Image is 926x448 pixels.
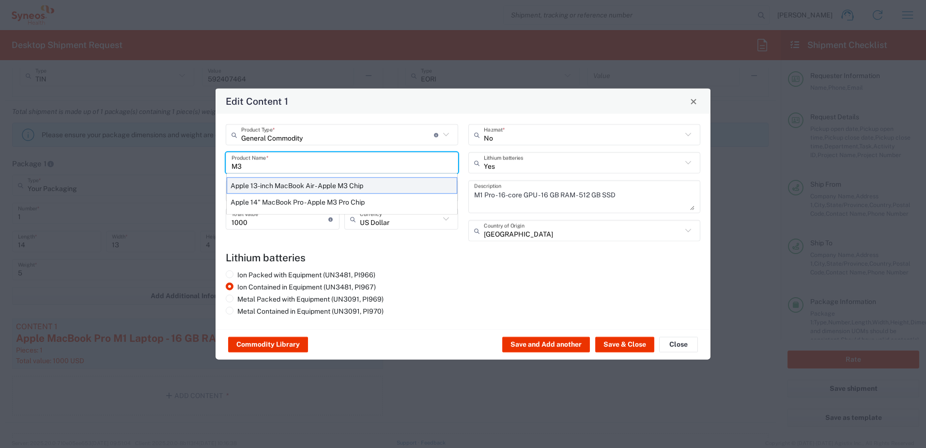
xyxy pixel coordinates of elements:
[228,337,308,352] button: Commodity Library
[226,295,384,304] label: Metal Packed with Equipment (UN3091, PI969)
[226,283,376,291] label: Ion Contained in Equipment (UN3481, PI967)
[226,252,700,264] h4: Lithium batteries
[226,307,384,316] label: Metal Contained in Equipment (UN3091, PI970)
[227,177,457,194] div: Apple 13-inch MacBook Air - Apple M3 Chip
[226,94,288,108] h4: Edit Content 1
[595,337,654,352] button: Save & Close
[502,337,590,352] button: Save and Add another
[687,95,700,108] button: Close
[227,194,457,210] div: Apple 14" MacBook Pro - Apple M3 Pro Chip
[226,271,375,279] label: Ion Packed with Equipment (UN3481, PI966)
[659,337,698,352] button: Close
